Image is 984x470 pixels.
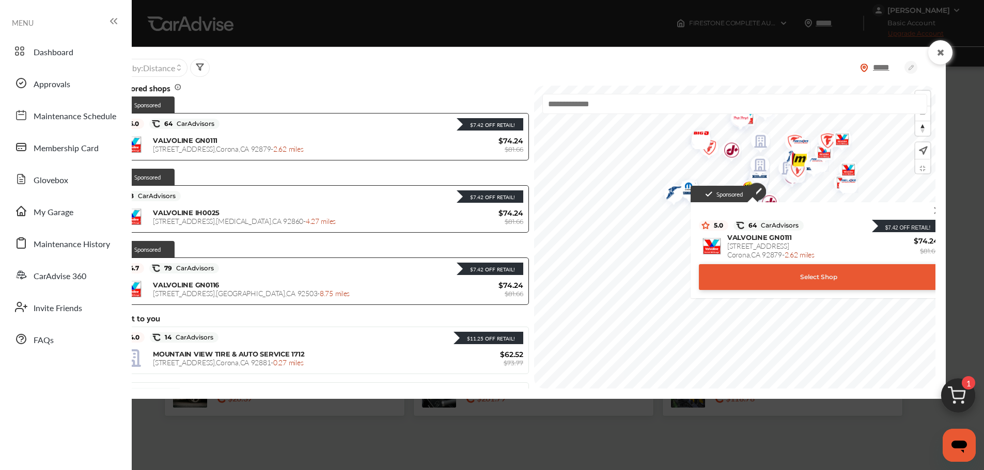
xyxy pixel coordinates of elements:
span: Maintenance Schedule [34,110,116,123]
span: 1 [962,376,975,390]
span: Membership Card [34,142,99,155]
span: MENU [12,19,34,27]
span: Approvals [34,78,70,91]
span: Dashboard [34,46,73,59]
a: My Garage [9,198,121,224]
span: My Garage [34,206,73,219]
span: FAQs [34,334,54,347]
span: Glovebox [34,174,68,187]
a: Glovebox [9,166,121,192]
span: Invite Friends [34,302,82,315]
a: CarAdvise 360 [9,262,121,288]
a: FAQs [9,326,121,352]
iframe: Button to launch messaging window [943,429,976,462]
img: cart_icon.3d0951e8.svg [933,374,983,423]
a: Approvals [9,70,121,96]
a: Membership Card [9,134,121,160]
a: Maintenance History [9,230,121,256]
span: CarAdvise 360 [34,270,86,283]
a: Invite Friends [9,294,121,320]
a: Maintenance Schedule [9,102,121,128]
a: Dashboard [9,38,121,64]
span: Maintenance History [34,238,110,251]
